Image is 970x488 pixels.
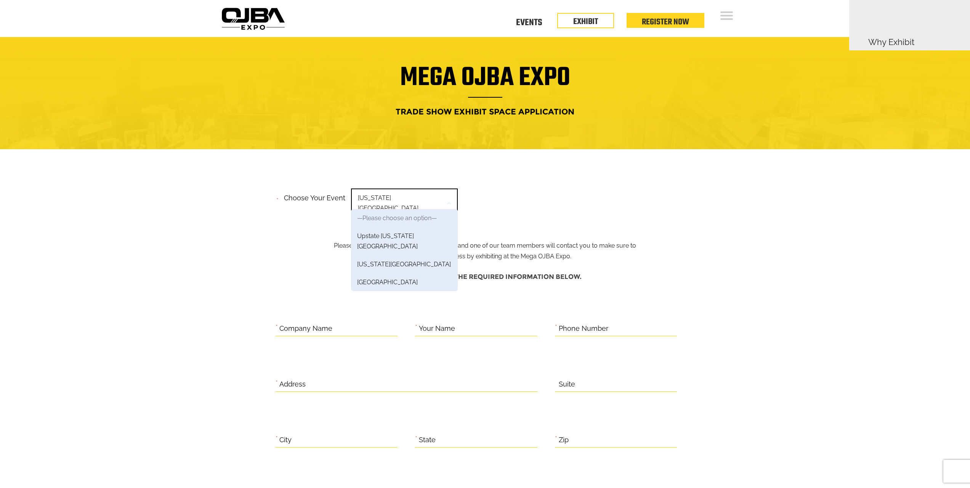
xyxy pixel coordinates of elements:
label: State [419,434,436,446]
label: Phone Number [559,323,608,335]
input: Enter your last name [10,71,139,87]
h4: Please complete the required information below. [276,269,695,284]
a: Upstate [US_STATE][GEOGRAPHIC_DATA] [351,227,458,255]
h4: Trade Show Exhibit Space Application [224,105,746,119]
label: Suite [559,378,575,390]
label: Company Name [279,323,332,335]
label: Address [279,378,306,390]
textarea: Type your message and click 'Submit' [10,116,139,229]
div: Leave a message [40,43,128,53]
label: Your Name [419,323,455,335]
label: Zip [559,434,569,446]
a: Register Now [642,16,689,29]
div: Minimize live chat window [125,4,143,22]
label: Choose your event [279,187,345,204]
span: [US_STATE][GEOGRAPHIC_DATA] [351,188,458,217]
input: Enter your email address [10,93,139,110]
em: Submit [112,235,138,245]
a: —Please choose an option— [351,209,458,227]
a: [US_STATE][GEOGRAPHIC_DATA] [351,255,458,273]
label: City [279,434,292,446]
p: Please fill and submit the information below and one of our team members will contact you to make... [328,192,642,262]
h1: Mega OJBA Expo [224,67,746,98]
a: EXHIBIT [573,15,598,28]
a: [GEOGRAPHIC_DATA] [351,273,458,291]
